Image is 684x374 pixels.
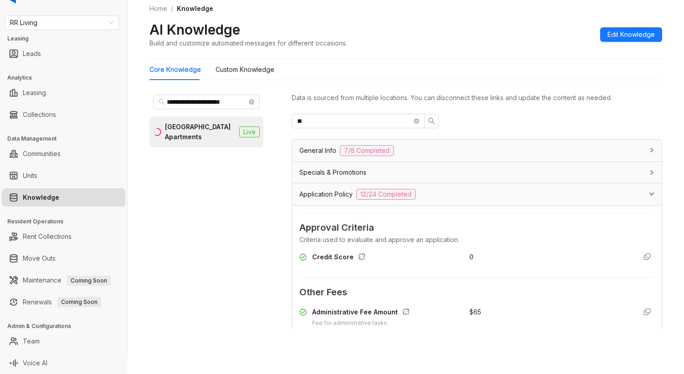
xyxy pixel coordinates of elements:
span: Live [239,126,260,137]
span: close-circle [414,118,419,124]
div: Custom Knowledge [216,65,274,75]
li: Communities [2,145,125,163]
h2: AI Knowledge [149,21,240,38]
span: Specials & Promotions [299,167,366,177]
a: Leasing [23,84,46,102]
a: Move Outs [23,249,56,268]
span: search [428,117,435,125]
a: Units [23,167,37,185]
span: Other Fees [299,285,654,299]
div: Build and customize automated messages for different occasions. [149,38,347,48]
li: Move Outs [2,249,125,268]
h3: Admin & Configurations [7,322,127,330]
li: Leasing [2,84,125,102]
li: Team [2,332,125,350]
span: collapsed [649,147,654,153]
span: 7/8 Completed [340,145,394,156]
span: 12/24 Completed [356,189,416,200]
a: Rent Collections [23,227,72,246]
a: Knowledge [23,188,59,207]
span: collapsed [649,170,654,175]
div: 0 [469,252,628,262]
div: Specials & Promotions [292,162,662,183]
a: Communities [23,145,61,163]
div: Administrative Fee Amount [312,307,413,319]
a: Voice AI [23,354,47,372]
li: Units [2,167,125,185]
h3: Leasing [7,35,127,43]
span: General Info [299,146,336,156]
li: Collections [2,106,125,124]
span: Approval Criteria [299,221,654,235]
div: $ 65 [469,307,481,317]
li: Maintenance [2,271,125,289]
li: Renewals [2,293,125,311]
div: Core Knowledge [149,65,201,75]
h3: Analytics [7,74,127,82]
span: Coming Soon [57,297,101,307]
div: [GEOGRAPHIC_DATA] Apartments [165,122,236,142]
a: Home [148,4,169,14]
a: Collections [23,106,56,124]
div: Criteria used to evaluate and approve an application. [299,235,654,245]
a: Team [23,332,40,350]
div: General Info7/8 Completed [292,140,662,162]
span: search [159,99,165,105]
a: Leads [23,45,41,63]
h3: Data Management [7,135,127,143]
span: Knowledge [177,5,213,12]
span: close-circle [249,99,254,105]
a: RenewalsComing Soon [23,293,101,311]
li: Voice AI [2,354,125,372]
span: Coming Soon [67,276,111,286]
span: Edit Knowledge [607,30,655,40]
li: Rent Collections [2,227,125,246]
span: Application Policy [299,189,353,199]
span: RR Living [10,16,113,30]
li: Knowledge [2,188,125,207]
h3: Resident Operations [7,217,127,226]
div: Data is sourced from multiple locations. You can disconnect these links and update the content as... [292,93,662,103]
li: / [171,4,173,14]
li: Leads [2,45,125,63]
div: Fee for administrative tasks. [312,319,413,328]
div: Credit Score [312,252,369,264]
span: expanded [649,191,654,197]
div: Application Policy12/24 Completed [292,183,662,205]
button: Edit Knowledge [600,27,662,42]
